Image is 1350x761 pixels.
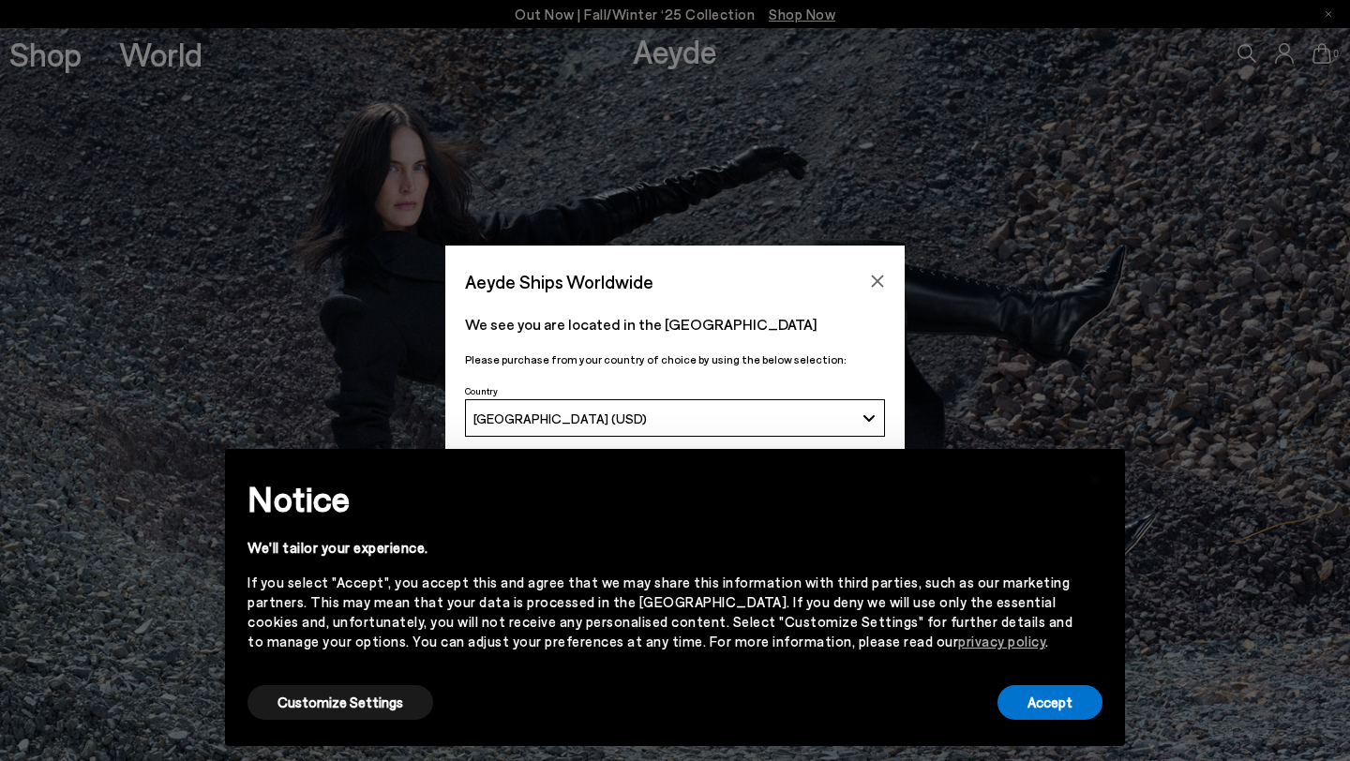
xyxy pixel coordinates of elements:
h2: Notice [247,474,1072,523]
span: [GEOGRAPHIC_DATA] (USD) [473,410,647,426]
span: Country [465,385,498,396]
div: If you select "Accept", you accept this and agree that we may share this information with third p... [247,573,1072,651]
span: Aeyde Ships Worldwide [465,265,653,298]
p: Please purchase from your country of choice by using the below selection: [465,351,885,368]
span: × [1088,463,1102,490]
div: We'll tailor your experience. [247,538,1072,558]
button: Close this notice [1072,455,1117,500]
a: privacy policy [958,633,1045,649]
button: Accept [997,685,1102,720]
button: Close [863,267,892,295]
button: Customize Settings [247,685,433,720]
p: We see you are located in the [GEOGRAPHIC_DATA] [465,313,885,336]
